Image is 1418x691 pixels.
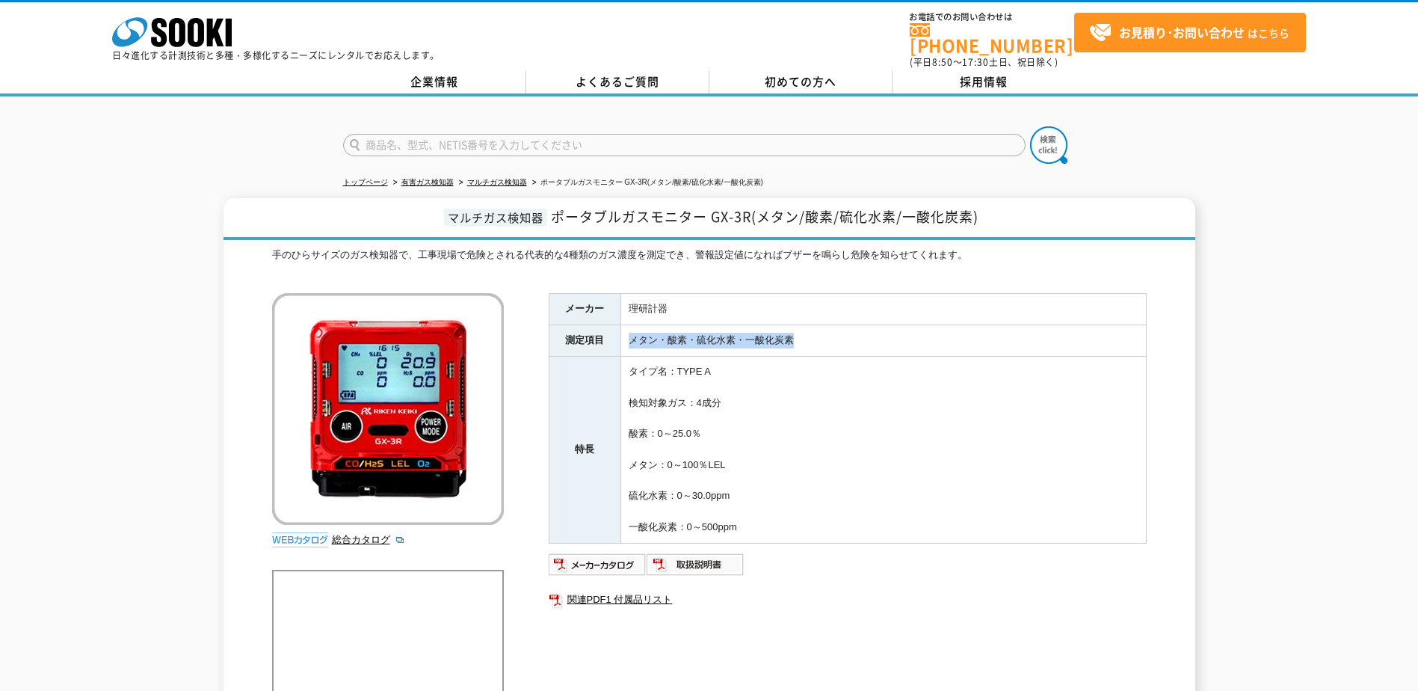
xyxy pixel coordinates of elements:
[549,325,620,357] th: 測定項目
[910,13,1074,22] span: お電話でのお問い合わせは
[893,71,1076,93] a: 採用情報
[765,73,836,90] span: 初めての方へ
[549,553,647,577] img: メーカーカタログ
[549,294,620,325] th: メーカー
[526,71,709,93] a: よくあるご質問
[112,51,440,60] p: 日々進化する計測技術と多種・多様化するニーズにレンタルでお応えします。
[932,55,953,69] span: 8:50
[551,206,978,227] span: ポータブルガスモニター GX-3R(メタン/酸素/硫化水素/一酸化炭素)
[343,134,1026,156] input: 商品名、型式、NETIS番号を入力してください
[401,178,454,186] a: 有害ガス検知器
[444,209,547,226] span: マルチガス検知器
[1030,126,1067,164] img: btn_search.png
[1119,23,1245,41] strong: お見積り･お問い合わせ
[647,553,745,577] img: 取扱説明書
[620,357,1146,544] td: タイプ名：TYPE A 検知対象ガス：4成分 酸素：0～25.0％ メタン：0～100％LEL 硫化水素：0～30.0ppm 一酸化炭素：0～500ppm
[549,590,1147,609] a: 関連PDF1 付属品リスト
[343,71,526,93] a: 企業情報
[709,71,893,93] a: 初めての方へ
[647,562,745,574] a: 取扱説明書
[529,175,763,191] li: ポータブルガスモニター GX-3R(メタン/酸素/硫化水素/一酸化炭素)
[910,55,1058,69] span: (平日 ～ 土日、祝日除く)
[910,23,1074,54] a: [PHONE_NUMBER]
[332,534,405,545] a: 総合カタログ
[272,532,328,547] img: webカタログ
[549,562,647,574] a: メーカーカタログ
[620,294,1146,325] td: 理研計器
[620,325,1146,357] td: メタン・酸素・硫化水素・一酸化炭素
[343,178,388,186] a: トップページ
[1089,22,1289,44] span: はこちら
[272,248,1147,279] div: 手のひらサイズのガス検知器で、工事現場で危険とされる代表的な4種類のガス濃度を測定でき、警報設定値になればブザーを鳴らし危険を知らせてくれます。
[467,178,527,186] a: マルチガス検知器
[272,293,504,525] img: ポータブルガスモニター GX-3R(メタン/酸素/硫化水素/一酸化炭素)
[962,55,989,69] span: 17:30
[1074,13,1306,52] a: お見積り･お問い合わせはこちら
[549,357,620,544] th: 特長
